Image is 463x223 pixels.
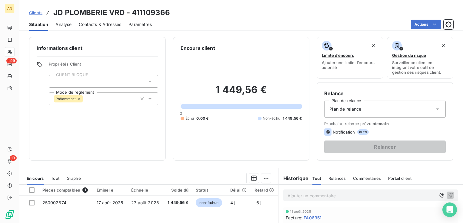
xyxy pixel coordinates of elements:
[54,79,59,84] input: Ajouter une valeur
[97,200,123,205] span: 17 août 2025
[181,44,215,52] h6: Encours client
[6,58,17,63] span: +99
[353,176,381,181] span: Commentaires
[290,210,311,213] span: 11 août 2025
[387,37,453,79] button: Gestion du risqueSurveiller ce client en intégrant votre outil de gestion des risques client.
[131,188,160,192] div: Échue le
[97,188,124,192] div: Émise le
[278,175,309,182] h6: Historique
[128,21,152,27] span: Paramètres
[29,10,42,16] a: Clients
[196,198,222,207] span: non-échue
[53,7,170,18] h3: JD PLOMBERIE VRD - 411109366
[312,176,321,181] span: Tout
[196,116,208,121] span: 0,00 €
[392,53,426,58] span: Gestion du risque
[322,53,354,58] span: Limite d’encours
[185,116,194,121] span: Échu
[324,121,446,126] span: Prochaine relance prévue
[255,188,275,192] div: Retard
[322,60,378,70] span: Ajouter une limite d’encours autorisé
[51,176,59,181] span: Tout
[131,200,159,205] span: 27 août 2025
[27,176,44,181] span: En cours
[374,121,389,126] span: demain
[42,200,66,205] span: 250002874
[29,21,48,27] span: Situation
[230,188,247,192] div: Délai
[255,200,261,205] span: -6 j
[286,215,302,221] span: Facture :
[5,4,15,13] div: AN
[196,188,223,192] div: Statut
[29,10,42,15] span: Clients
[79,21,121,27] span: Contacts & Adresses
[56,97,76,101] span: Prélèvement
[324,141,446,153] button: Relancer
[5,59,14,69] a: +99
[181,84,302,102] h2: 1 449,56 €
[329,106,361,112] span: Plan de relance
[37,44,158,52] h6: Informations client
[333,130,355,134] span: Notification
[263,116,280,121] span: Non-échu
[328,176,346,181] span: Relances
[324,90,446,97] h6: Relance
[10,155,17,161] span: 19
[442,202,457,217] div: Open Intercom Messenger
[230,200,235,205] span: 4 j
[5,210,15,219] img: Logo LeanPay
[411,20,441,29] button: Actions
[83,96,88,102] input: Ajouter une valeur
[49,62,158,70] span: Propriétés Client
[167,188,188,192] div: Solde dû
[55,21,72,27] span: Analyse
[42,187,89,193] div: Pièces comptables
[167,200,188,206] span: 1 449,56 €
[388,176,411,181] span: Portail client
[82,187,88,193] span: 1
[180,111,182,116] span: 0
[67,176,81,181] span: Graphe
[317,37,383,79] button: Limite d’encoursAjouter une limite d’encours autorisé
[357,129,369,135] span: auto
[304,215,321,221] span: FA06351
[283,116,302,121] span: 1 449,56 €
[392,60,448,75] span: Surveiller ce client en intégrant votre outil de gestion des risques client.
